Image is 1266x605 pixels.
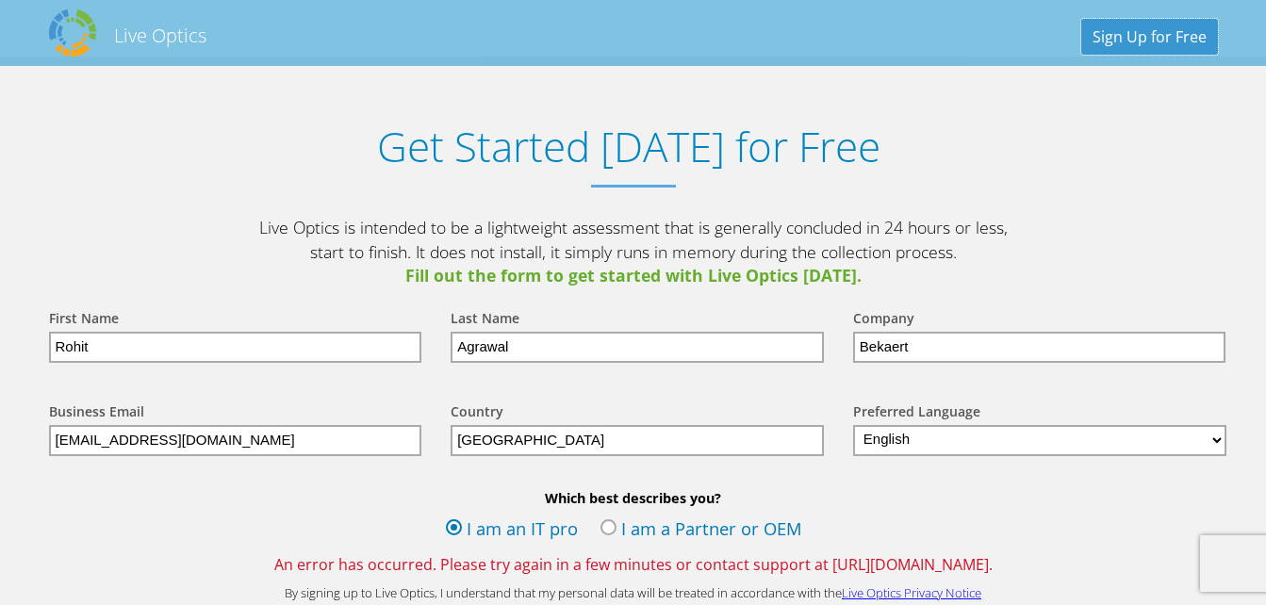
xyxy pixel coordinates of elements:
[451,402,503,425] label: Country
[49,9,96,57] img: Dell Dpack
[853,309,914,332] label: Company
[853,402,980,425] label: Preferred Language
[30,554,1237,575] span: An error has occurred. Please try again in a few minutes or contact support at [URL][DOMAIN_NAME].
[256,264,1011,288] span: Fill out the form to get started with Live Optics [DATE].
[451,425,824,456] input: Start typing to search for a country
[114,23,206,48] h2: Live Optics
[1081,19,1218,55] a: Sign Up for Free
[256,584,1011,602] p: By signing up to Live Optics, I understand that my personal data will be treated in accordance wi...
[600,516,802,545] label: I am a Partner or OEM
[30,489,1237,507] b: Which best describes you?
[49,402,144,425] label: Business Email
[30,123,1227,171] h1: Get Started [DATE] for Free
[49,309,119,332] label: First Name
[256,216,1011,288] p: Live Optics is intended to be a lightweight assessment that is generally concluded in 24 hours or...
[446,516,578,545] label: I am an IT pro
[451,309,519,332] label: Last Name
[842,584,981,601] a: Live Optics Privacy Notice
